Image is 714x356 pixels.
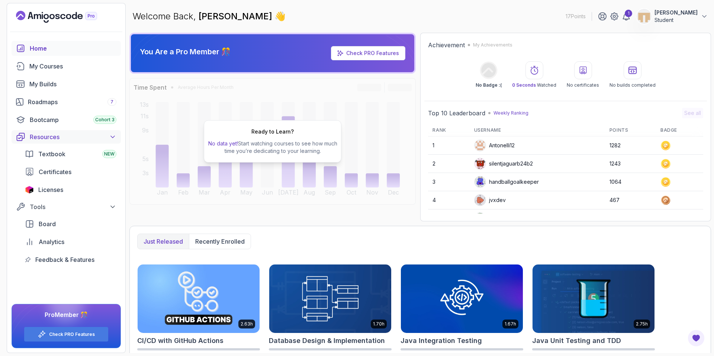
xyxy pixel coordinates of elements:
a: courses [12,59,121,74]
p: 2.63h [241,321,253,327]
div: Tools [30,202,116,211]
h2: Database Design & Implementation [269,336,385,346]
h2: Top 10 Leaderboard [428,109,485,118]
span: Analytics [39,237,64,246]
th: Rank [428,124,469,137]
a: Check PRO Features [331,46,405,60]
button: Open Feedback Button [687,329,705,347]
div: jvxdev [474,194,506,206]
img: user profile image [637,9,651,23]
span: Board [39,219,56,228]
span: [PERSON_NAME] [199,11,274,22]
div: handballgoalkeeper [474,176,539,188]
p: Watched [512,82,556,88]
td: 3 [428,173,469,191]
div: Resources [30,132,116,141]
p: No Badge :( [476,82,502,88]
span: Textbook [38,150,65,158]
h2: Ready to Learn? [251,128,294,135]
h2: Java Integration Testing [401,336,482,346]
span: Cohort 3 [95,117,115,123]
div: 1 [625,10,632,17]
span: Certificates [39,167,71,176]
a: 1 [622,12,631,21]
td: 1 [428,137,469,155]
button: Recently enrolled [189,234,251,249]
h2: Achievement [428,41,465,49]
div: kzanxavier [474,212,516,224]
p: Recently enrolled [195,237,245,246]
p: 1.67h [505,321,516,327]
td: 4 [428,191,469,209]
img: CI/CD with GitHub Actions card [138,264,260,333]
p: [PERSON_NAME] [654,9,698,16]
p: Start watching courses to see how much time you’re dedicating to your learning. [207,140,338,155]
td: 304 [605,209,656,228]
div: silentjaguarb24b2 [474,158,533,170]
button: See all [682,108,703,118]
a: Landing page [16,11,114,23]
span: Feedback & Features [35,255,94,264]
button: Check PRO Features [24,327,109,342]
p: 1.70h [373,321,385,327]
button: Just released [138,234,189,249]
p: Just released [144,237,183,246]
div: My Builds [29,80,116,89]
img: default monster avatar [475,213,486,224]
a: Check PRO Features [49,331,95,337]
img: jetbrains icon [25,186,34,193]
td: 1064 [605,173,656,191]
p: You Are a Pro Member 🎊 [140,46,231,57]
p: No certificates [567,82,599,88]
a: board [20,217,121,231]
th: Badge [656,124,703,137]
a: Check PRO Features [346,50,399,56]
button: Resources [12,130,121,144]
img: default monster avatar [475,158,486,169]
p: 2.75h [636,321,648,327]
a: bootcamp [12,112,121,127]
p: Welcome Back, [132,10,286,22]
a: roadmaps [12,94,121,109]
a: feedback [20,252,121,267]
span: No data yet! [208,140,238,147]
a: textbook [20,147,121,161]
th: Points [605,124,656,137]
span: 7 [110,99,113,105]
a: licenses [20,182,121,197]
a: home [12,41,121,56]
p: My Achievements [473,42,512,48]
img: default monster avatar [475,176,486,187]
div: Bootcamp [30,115,116,124]
p: 17 Points [566,13,586,20]
h2: CI/CD with GitHub Actions [137,336,223,346]
img: user profile image [475,140,486,151]
div: My Courses [29,62,116,71]
img: Database Design & Implementation card [269,264,391,333]
img: Java Integration Testing card [401,264,523,333]
div: Roadmaps [28,97,116,106]
p: Student [654,16,698,24]
a: builds [12,77,121,92]
img: Java Unit Testing and TDD card [533,264,654,333]
a: analytics [20,234,121,249]
div: Home [30,44,116,53]
span: NEW [104,151,115,157]
td: 2 [428,155,469,173]
p: Weekly Ranking [493,110,528,116]
span: Licenses [38,185,63,194]
button: Tools [12,200,121,214]
img: default monster avatar [475,195,486,206]
h2: Java Unit Testing and TDD [532,336,621,346]
a: certificates [20,164,121,179]
span: 0 Seconds [512,82,536,88]
td: 1282 [605,137,656,155]
th: Username [470,124,605,137]
p: No builds completed [610,82,656,88]
div: Antonelli12 [474,139,515,151]
td: 467 [605,191,656,209]
span: 👋 [274,10,287,23]
td: 5 [428,209,469,228]
button: user profile image[PERSON_NAME]Student [637,9,708,24]
td: 1243 [605,155,656,173]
